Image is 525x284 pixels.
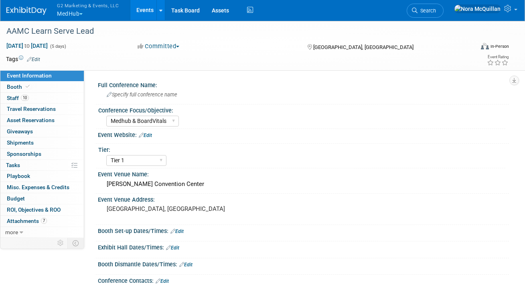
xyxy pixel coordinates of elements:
[98,225,509,235] div: Booth Set-up Dates/Times:
[7,106,56,112] span: Travel Reservations
[98,258,509,269] div: Booth Dismantle Dates/Times:
[6,55,40,63] td: Tags
[6,7,47,15] img: ExhibitDay
[104,178,503,190] div: [PERSON_NAME] Convention Center
[54,238,68,248] td: Personalize Event Tab Strip
[7,84,31,90] span: Booth
[0,93,84,104] a: Staff10
[487,55,509,59] div: Event Rating
[454,4,501,13] img: Nora McQuillan
[98,129,509,139] div: Event Website:
[7,173,30,179] span: Playbook
[98,144,505,154] div: Tier:
[7,151,41,157] span: Sponsorships
[407,4,444,18] a: Search
[0,70,84,81] a: Event Information
[139,133,152,138] a: Edit
[0,227,84,238] a: more
[7,206,61,213] span: ROI, Objectives & ROO
[0,182,84,193] a: Misc. Expenses & Credits
[107,205,260,212] pre: [GEOGRAPHIC_DATA], [GEOGRAPHIC_DATA]
[0,149,84,159] a: Sponsorships
[98,168,509,178] div: Event Venue Name:
[7,184,69,190] span: Misc. Expenses & Credits
[98,79,509,89] div: Full Conference Name:
[179,262,193,268] a: Edit
[7,117,55,123] span: Asset Reservations
[0,160,84,171] a: Tasks
[0,104,84,114] a: Travel Reservations
[98,104,505,114] div: Conference Focus/Objective:
[27,57,40,62] a: Edit
[156,278,169,284] a: Edit
[166,245,179,251] a: Edit
[0,126,84,137] a: Giveaways
[0,82,84,92] a: Booth
[7,72,52,79] span: Event Information
[313,44,414,50] span: [GEOGRAPHIC_DATA], [GEOGRAPHIC_DATA]
[490,43,509,49] div: In-Person
[135,42,182,51] button: Committed
[26,84,30,89] i: Booth reservation complete
[6,162,20,168] span: Tasks
[170,229,184,234] a: Edit
[7,95,29,101] span: Staff
[5,229,18,235] span: more
[49,44,66,49] span: (5 days)
[7,218,47,224] span: Attachments
[0,115,84,126] a: Asset Reservations
[4,24,466,39] div: AAMC Learn Serve Lead
[0,204,84,215] a: ROI, Objectives & ROO
[21,95,29,101] span: 10
[57,1,119,10] span: G2 Marketing & Events, LLC
[7,195,25,202] span: Budget
[6,42,48,49] span: [DATE] [DATE]
[418,8,436,14] span: Search
[7,128,33,135] span: Giveaways
[0,193,84,204] a: Budget
[0,216,84,227] a: Attachments7
[23,43,31,49] span: to
[68,238,84,248] td: Toggle Event Tabs
[0,137,84,148] a: Shipments
[41,218,47,224] span: 7
[98,194,509,204] div: Event Venue Address:
[481,43,489,49] img: Format-Inperson.png
[0,171,84,182] a: Playbook
[435,42,509,54] div: Event Format
[98,241,509,252] div: Exhibit Hall Dates/Times:
[107,92,177,98] span: Specify full conference name
[7,139,34,146] span: Shipments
